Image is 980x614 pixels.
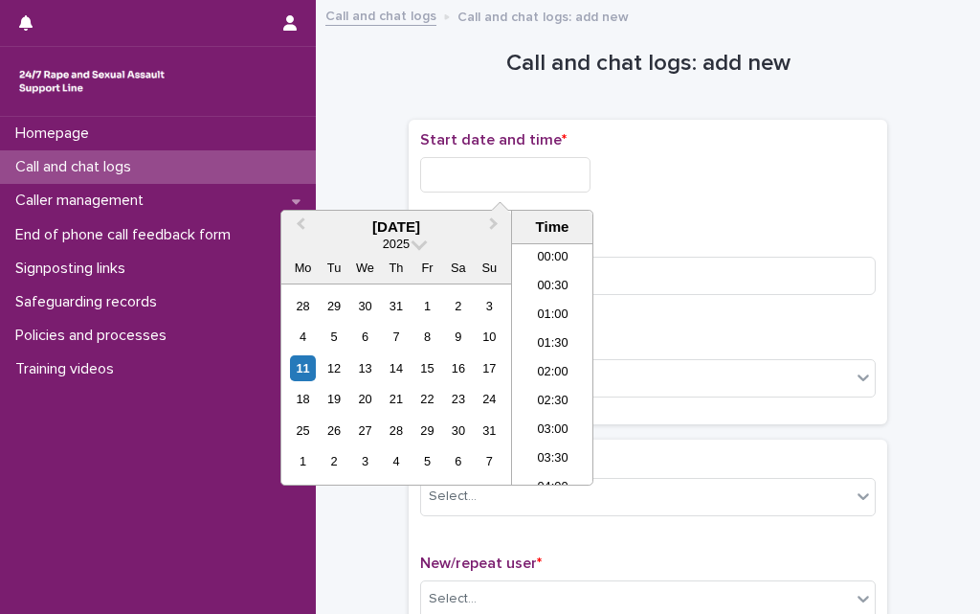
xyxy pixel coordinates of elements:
[290,324,316,350] div: Choose Monday, 4 August 2025
[281,218,511,236] div: [DATE]
[325,4,436,26] a: Call and chat logs
[290,355,316,381] div: Choose Monday, 11 August 2025
[457,5,629,26] p: Call and chat logs: add new
[352,355,378,381] div: Choose Wednesday, 13 August 2025
[287,290,504,477] div: month 2025-08
[290,418,316,443] div: Choose Monday, 25 August 2025
[409,50,887,78] h1: Call and chat logs: add new
[512,474,593,503] li: 04:00
[321,418,346,443] div: Choose Tuesday, 26 August 2025
[8,260,141,278] p: Signposting links
[383,324,409,350] div: Choose Thursday, 7 August 2025
[8,226,246,244] p: End of phone call feedback form
[352,448,378,474] div: Choose Wednesday, 3 September 2025
[414,293,440,319] div: Choose Friday, 1 August 2025
[352,324,378,350] div: Choose Wednesday, 6 August 2025
[8,293,172,311] p: Safeguarding records
[512,359,593,388] li: 02:00
[414,418,440,443] div: Choose Friday, 29 August 2025
[420,556,542,571] span: New/repeat user
[445,355,471,381] div: Choose Saturday, 16 August 2025
[383,355,409,381] div: Choose Thursday, 14 August 2025
[512,417,593,445] li: 03:00
[321,324,346,350] div: Choose Tuesday, 5 August 2025
[8,327,182,345] p: Policies and processes
[290,448,316,474] div: Choose Monday, 1 September 2025
[477,386,502,412] div: Choose Sunday, 24 August 2025
[8,158,146,176] p: Call and chat logs
[15,62,168,101] img: rhQMoQhaT3yELyF149Cw
[445,255,471,281] div: Sa
[383,293,409,319] div: Choose Thursday, 31 July 2025
[290,386,316,412] div: Choose Monday, 18 August 2025
[8,360,129,378] p: Training videos
[321,448,346,474] div: Choose Tuesday, 2 September 2025
[383,386,409,412] div: Choose Thursday, 21 August 2025
[429,487,477,507] div: Select...
[512,445,593,474] li: 03:30
[512,273,593,302] li: 00:30
[445,293,471,319] div: Choose Saturday, 2 August 2025
[383,448,409,474] div: Choose Thursday, 4 September 2025
[414,448,440,474] div: Choose Friday, 5 September 2025
[477,293,502,319] div: Choose Sunday, 3 August 2025
[290,293,316,319] div: Choose Monday, 28 July 2025
[517,218,588,236] div: Time
[512,388,593,417] li: 02:30
[414,386,440,412] div: Choose Friday, 22 August 2025
[383,255,409,281] div: Th
[414,255,440,281] div: Fr
[414,355,440,381] div: Choose Friday, 15 August 2025
[383,418,409,443] div: Choose Thursday, 28 August 2025
[352,293,378,319] div: Choose Wednesday, 30 July 2025
[321,355,346,381] div: Choose Tuesday, 12 August 2025
[445,448,471,474] div: Choose Saturday, 6 September 2025
[290,255,316,281] div: Mo
[321,255,346,281] div: Tu
[512,302,593,330] li: 01:00
[352,418,378,443] div: Choose Wednesday, 27 August 2025
[477,355,502,381] div: Choose Sunday, 17 August 2025
[8,192,159,210] p: Caller management
[321,386,346,412] div: Choose Tuesday, 19 August 2025
[477,324,502,350] div: Choose Sunday, 10 August 2025
[445,324,471,350] div: Choose Saturday, 9 August 2025
[420,132,567,148] span: Start date and time
[414,324,440,350] div: Choose Friday, 8 August 2025
[477,448,502,474] div: Choose Sunday, 7 September 2025
[429,589,477,609] div: Select...
[512,330,593,359] li: 01:30
[8,125,104,143] p: Homepage
[445,386,471,412] div: Choose Saturday, 23 August 2025
[283,213,314,243] button: Previous Month
[512,244,593,273] li: 00:00
[477,255,502,281] div: Su
[321,293,346,319] div: Choose Tuesday, 29 July 2025
[352,386,378,412] div: Choose Wednesday, 20 August 2025
[352,255,378,281] div: We
[383,237,410,251] span: 2025
[477,418,502,443] div: Choose Sunday, 31 August 2025
[480,213,511,243] button: Next Month
[445,418,471,443] div: Choose Saturday, 30 August 2025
